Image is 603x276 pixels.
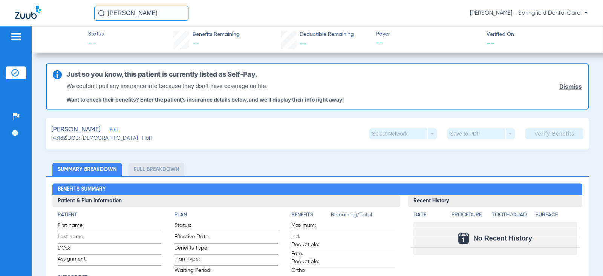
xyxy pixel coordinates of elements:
app-breakdown-title: Tooth/Quad [492,211,533,222]
app-breakdown-title: Surface [536,211,577,222]
span: Verified On [487,31,591,39]
img: Search Icon [98,10,105,17]
h6: Just so you know, this patient is currently listed as Self-Pay. [66,70,257,79]
p: Want to check their benefits? Enter the patient’s insurance details below, and we’ll display thei... [66,96,344,103]
img: Zuub Logo [15,6,41,19]
span: [PERSON_NAME] - Springfield Dental Care [470,9,588,17]
span: Benefits Remaining [193,31,240,39]
span: Ind. Deductible: [291,233,328,249]
span: [PERSON_NAME] [51,125,101,134]
span: -- [376,39,480,48]
app-breakdown-title: Benefits [291,211,331,222]
span: Edit [110,127,116,134]
img: Calendar [458,233,469,244]
span: Payer [376,30,480,38]
h4: Date [413,211,445,219]
span: -- [88,39,104,49]
span: Maximum: [291,222,328,232]
p: We couldn’t pull any insurance info because they don’t have coverage on file. [66,82,344,90]
span: Status: [174,222,211,232]
span: Fam. Deductible: [291,250,328,266]
span: First name: [58,222,95,232]
li: Summary Breakdown [52,163,122,176]
app-breakdown-title: Date [413,211,445,222]
app-breakdown-title: Procedure [451,211,489,222]
h2: Benefits Summary [52,183,582,196]
h4: Patient [58,211,161,219]
span: -- [193,40,199,47]
span: (43182) DOB: [DEMOGRAPHIC_DATA] - HoH [51,134,153,142]
a: Dismiss [559,83,582,90]
input: Search for patients [94,6,188,21]
span: -- [300,40,306,47]
li: Full Breakdown [129,163,184,176]
h3: Recent History [408,195,582,207]
h4: Plan [174,211,278,219]
span: Effective Date: [174,233,211,243]
h4: Procedure [451,211,489,219]
span: Assignment: [58,255,95,265]
h4: Tooth/Quad [492,211,533,219]
span: DOB: [58,244,95,254]
span: Plan Type: [174,255,211,265]
img: hamburger-icon [10,32,22,41]
h4: Surface [536,211,577,219]
span: Deductible Remaining [300,31,354,39]
h3: Patient & Plan Information [52,195,400,207]
span: Benefits Type: [174,244,211,254]
span: Last name: [58,233,95,243]
h4: Benefits [291,211,331,219]
span: Status [88,30,104,38]
img: info-icon [53,70,62,79]
span: Remaining/Total [331,211,395,222]
span: -- [487,39,495,47]
span: No Recent History [473,234,532,242]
